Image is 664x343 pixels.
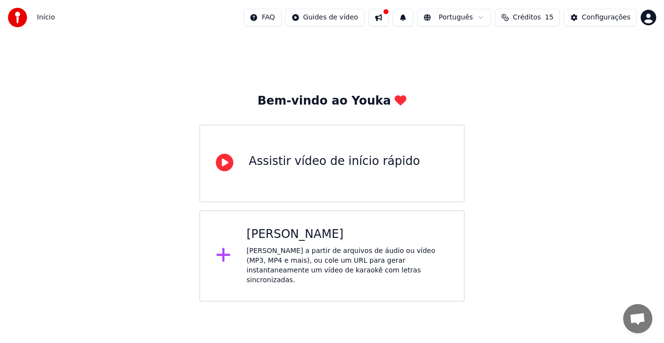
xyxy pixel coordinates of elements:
[246,246,448,285] div: [PERSON_NAME] a partir de arquivos de áudio ou vídeo (MP3, MP4 e mais), ou cole um URL para gerar...
[285,9,365,26] button: Guides de vídeo
[564,9,637,26] button: Configurações
[623,304,652,333] div: Bate-papo aberto
[545,13,554,22] span: 15
[582,13,630,22] div: Configurações
[37,13,55,22] nav: breadcrumb
[258,93,406,109] div: Bem-vindo ao Youka
[249,154,420,169] div: Assistir vídeo de início rápido
[513,13,541,22] span: Créditos
[246,227,448,242] div: [PERSON_NAME]
[8,8,27,27] img: youka
[37,13,55,22] span: Início
[495,9,560,26] button: Créditos15
[244,9,281,26] button: FAQ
